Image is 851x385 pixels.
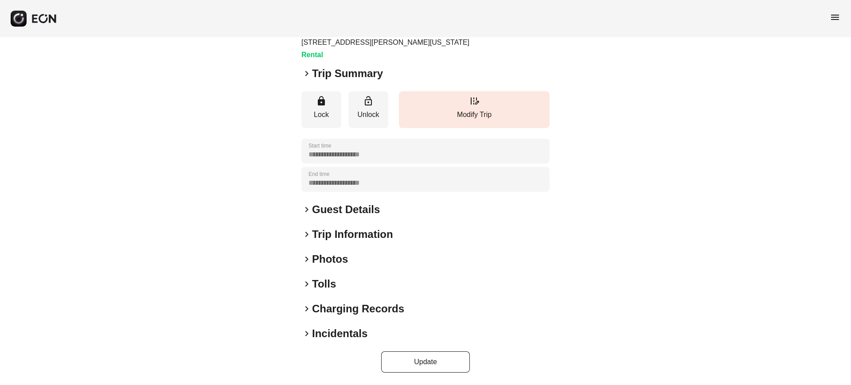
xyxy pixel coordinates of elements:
[301,229,312,240] span: keyboard_arrow_right
[312,302,404,316] h2: Charging Records
[301,68,312,79] span: keyboard_arrow_right
[301,204,312,215] span: keyboard_arrow_right
[316,96,327,106] span: lock
[301,303,312,314] span: keyboard_arrow_right
[403,109,545,120] p: Modify Trip
[301,254,312,264] span: keyboard_arrow_right
[381,351,470,373] button: Update
[301,50,469,60] h3: Rental
[399,91,550,128] button: Modify Trip
[306,109,337,120] p: Lock
[363,96,374,106] span: lock_open
[830,12,840,23] span: menu
[312,227,393,241] h2: Trip Information
[312,252,348,266] h2: Photos
[301,328,312,339] span: keyboard_arrow_right
[301,37,469,48] p: [STREET_ADDRESS][PERSON_NAME][US_STATE]
[469,96,480,106] span: edit_road
[312,327,367,341] h2: Incidentals
[312,202,380,217] h2: Guest Details
[301,91,341,128] button: Lock
[353,109,384,120] p: Unlock
[348,91,388,128] button: Unlock
[312,66,383,81] h2: Trip Summary
[312,277,336,291] h2: Tolls
[301,279,312,289] span: keyboard_arrow_right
